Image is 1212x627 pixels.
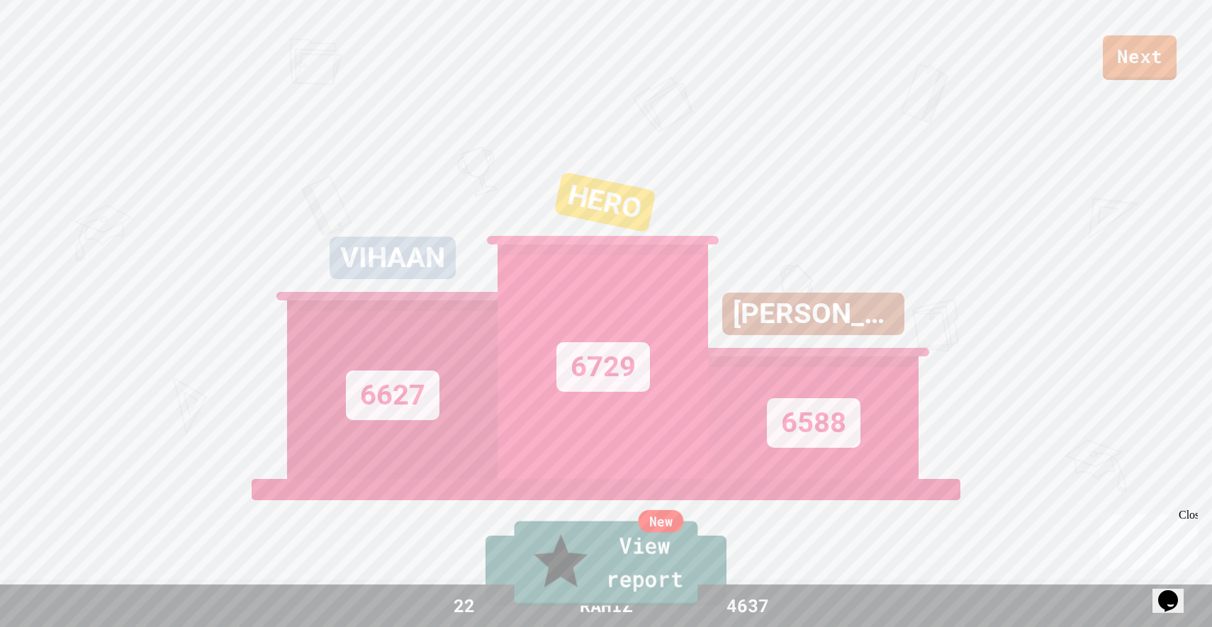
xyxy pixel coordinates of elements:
[767,398,860,448] div: 6588
[330,237,456,279] div: VIHAAN
[1152,570,1198,613] iframe: chat widget
[346,371,439,420] div: 6627
[554,171,656,232] div: HERO
[1103,35,1177,80] a: Next
[722,293,904,335] div: [PERSON_NAME]
[1094,509,1198,569] iframe: chat widget
[556,342,650,392] div: 6729
[515,521,698,606] a: View report
[6,6,98,90] div: Chat with us now!Close
[639,510,684,533] div: New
